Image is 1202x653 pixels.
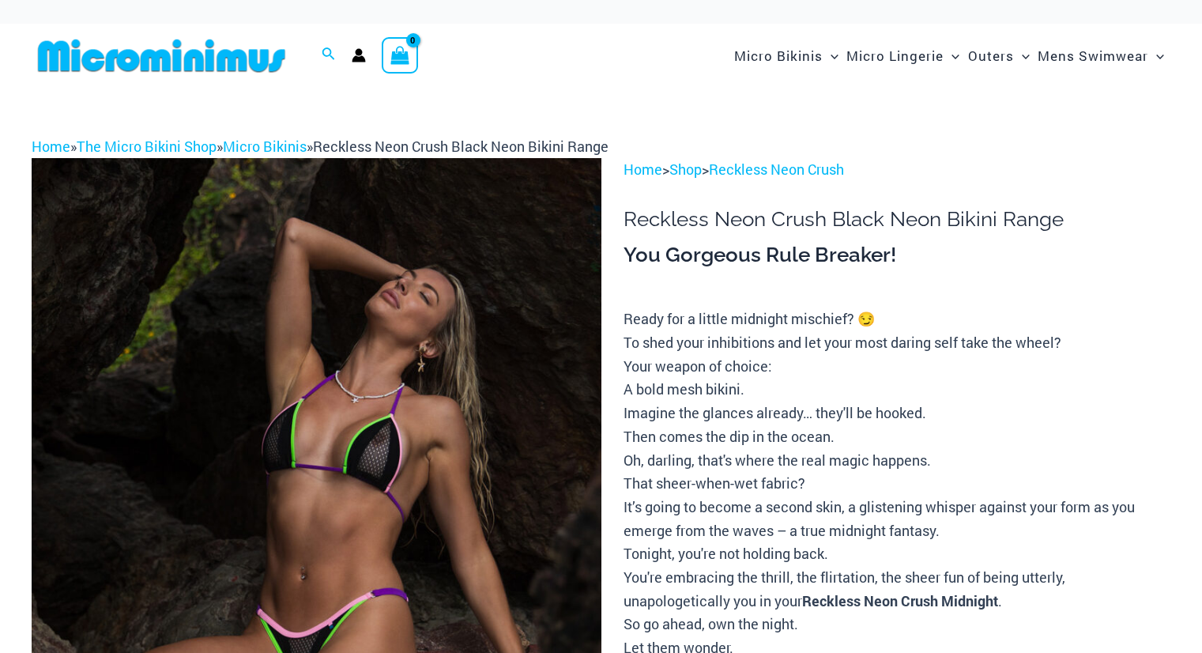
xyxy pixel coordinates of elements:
a: The Micro Bikini Shop [77,137,217,156]
span: Micro Bikinis [734,36,823,76]
a: View Shopping Cart, empty [382,37,418,74]
a: OutersMenu ToggleMenu Toggle [964,32,1034,80]
a: Micro BikinisMenu ToggleMenu Toggle [730,32,842,80]
span: Outers [968,36,1014,76]
a: Reckless Neon Crush [709,160,844,179]
span: Menu Toggle [944,36,959,76]
span: Menu Toggle [1014,36,1030,76]
img: MM SHOP LOGO FLAT [32,38,292,74]
h3: You Gorgeous Rule Breaker! [624,242,1170,269]
span: Reckless Neon Crush Black Neon Bikini Range [313,137,609,156]
span: Micro Lingerie [846,36,944,76]
a: Search icon link [322,45,336,66]
a: Micro Bikinis [223,137,307,156]
nav: Site Navigation [728,29,1170,82]
span: Menu Toggle [823,36,838,76]
a: Home [624,160,662,179]
a: Home [32,137,70,156]
b: Reckless Neon Crush Midnight [802,591,998,610]
span: Mens Swimwear [1038,36,1148,76]
a: Account icon link [352,48,366,62]
p: > > [624,158,1170,182]
span: Menu Toggle [1148,36,1164,76]
a: Mens SwimwearMenu ToggleMenu Toggle [1034,32,1168,80]
span: » » » [32,137,609,156]
a: Micro LingerieMenu ToggleMenu Toggle [842,32,963,80]
h1: Reckless Neon Crush Black Neon Bikini Range [624,207,1170,232]
a: Shop [669,160,702,179]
